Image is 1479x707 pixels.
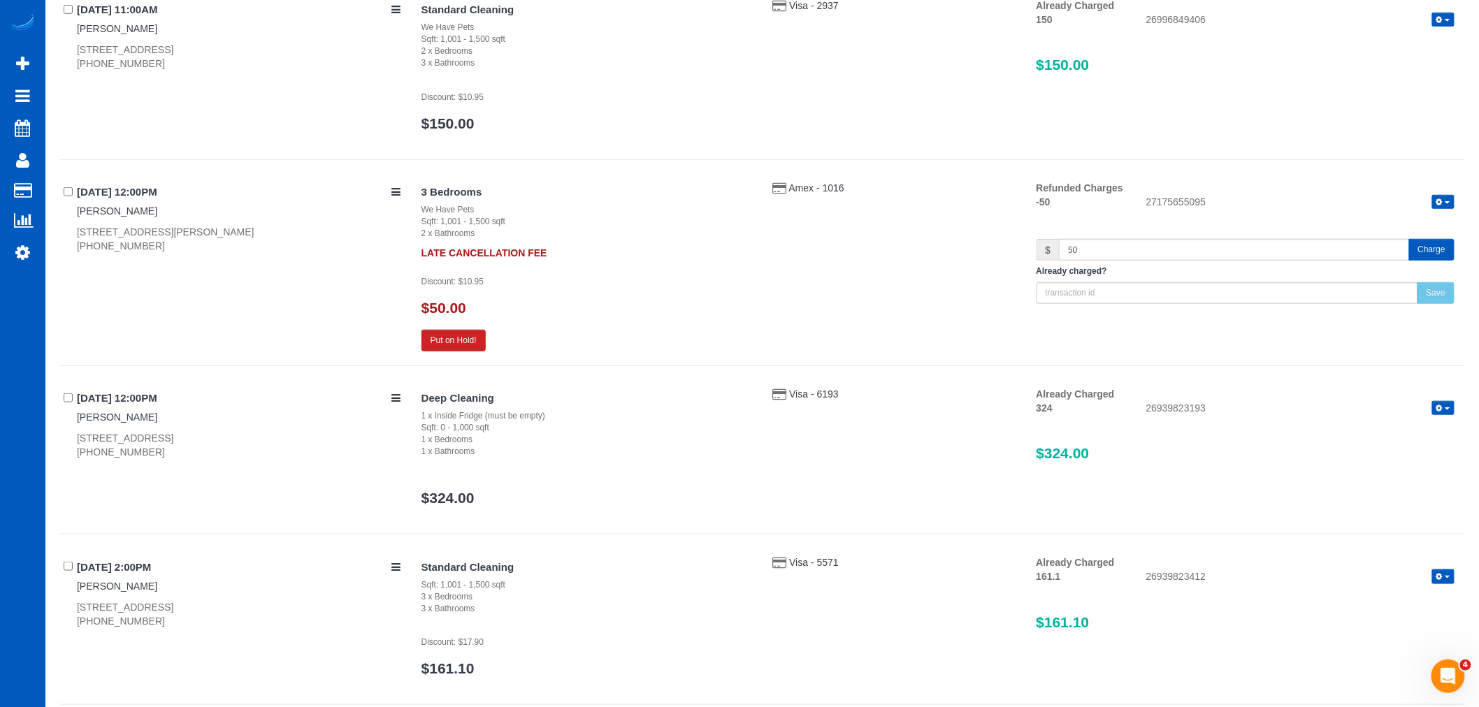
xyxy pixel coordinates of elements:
[1037,557,1115,568] strong: Already Charged
[77,205,157,217] a: [PERSON_NAME]
[1037,614,1090,630] span: $161.10
[421,22,752,34] div: We Have Pets
[1136,569,1465,586] div: 26939823412
[1037,445,1090,461] span: $324.00
[421,228,752,240] div: 2 x Bathrooms
[1037,267,1455,276] h5: Already charged?
[421,434,752,446] div: 1 x Bedrooms
[1037,14,1053,25] strong: 150
[421,637,484,647] small: Discount: $17.90
[1037,388,1115,400] strong: Already Charged
[1037,402,1053,414] strong: 324
[77,187,401,198] h4: [DATE] 12:00PM
[1409,239,1455,261] button: Charge
[77,23,157,34] a: [PERSON_NAME]
[421,562,752,574] h4: Standard Cleaning
[421,446,752,458] div: 1 x Bathrooms
[421,393,752,404] h4: Deep Cleaning
[421,115,475,131] a: $150.00
[77,431,401,459] div: [STREET_ADDRESS] [PHONE_NUMBER]
[421,92,484,102] small: Discount: $10.95
[421,187,752,198] h4: 3 Bedrooms
[77,562,401,574] h4: [DATE] 2:00PM
[421,4,752,16] h4: Standard Cleaning
[1136,195,1465,212] div: 27175655095
[421,422,752,434] div: Sqft: 0 - 1,000 sqft
[77,4,401,16] h4: [DATE] 11:00AM
[421,660,475,676] a: $161.10
[421,216,752,228] div: Sqft: 1,001 - 1,500 sqft
[77,393,401,404] h4: [DATE] 12:00PM
[421,34,752,45] div: Sqft: 1,001 - 1,500 sqft
[421,490,475,506] a: $324.00
[421,204,752,216] div: We Have Pets
[789,182,844,194] a: Amex - 1016
[421,300,466,316] a: $50.00
[8,14,36,34] img: Automaid Logo
[421,603,752,615] div: 3 x Bathrooms
[1037,182,1123,194] strong: Refunded Charges
[1037,571,1061,582] strong: 161.1
[421,57,752,69] div: 3 x Bathrooms
[789,557,839,568] a: Visa - 5571
[789,388,839,400] a: Visa - 6193
[77,411,157,423] a: [PERSON_NAME]
[421,579,752,591] div: Sqft: 1,001 - 1,500 sqft
[421,330,486,351] button: Put on Hold!
[1037,282,1418,304] input: transaction id
[1431,659,1465,693] iframe: Intercom live chat
[77,225,401,253] div: [STREET_ADDRESS][PERSON_NAME] [PHONE_NUMBER]
[421,45,752,57] div: 2 x Bedrooms
[421,277,484,286] small: Discount: $10.95
[77,600,401,628] div: [STREET_ADDRESS] [PHONE_NUMBER]
[1037,57,1090,73] span: $150.00
[1037,239,1060,261] span: $
[1037,196,1051,207] strong: -50
[421,410,752,422] div: 1 x Inside Fridge (must be empty)
[77,581,157,592] a: [PERSON_NAME]
[421,591,752,603] div: 3 x Bedrooms
[1460,659,1471,671] span: 4
[421,240,547,258] strong: LATE CANCELLATION FEE
[77,43,401,71] div: [STREET_ADDRESS] [PHONE_NUMBER]
[1136,13,1465,29] div: 26996849406
[1136,401,1465,418] div: 26939823193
